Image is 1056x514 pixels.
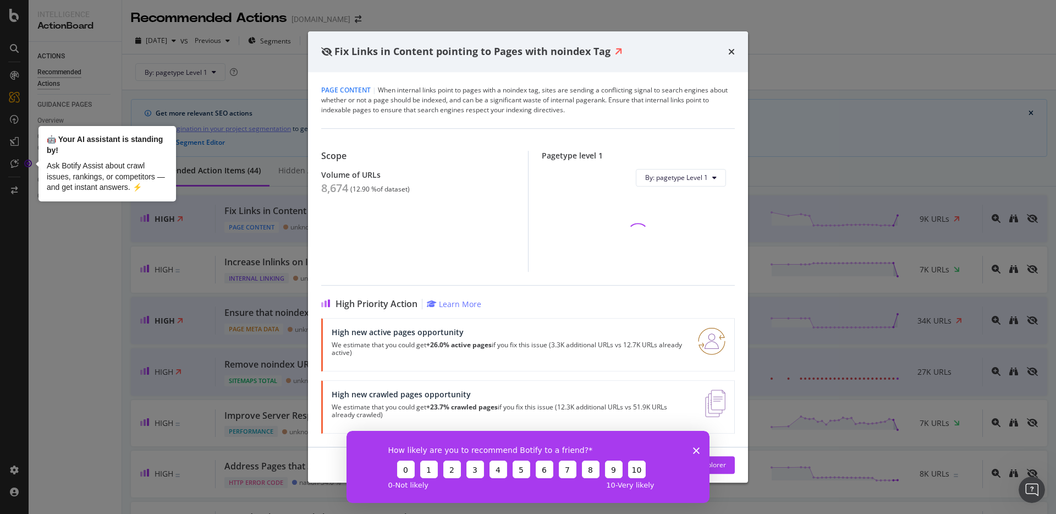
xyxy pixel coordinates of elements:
[636,169,726,187] button: By: pagetype Level 1
[427,299,481,309] a: Learn More
[332,341,685,357] p: We estimate that you could get if you fix this issue (3.3K additional URLs vs 12.7K URLs already ...
[332,403,692,419] p: We estimate that you could get if you fix this issue (12.3K additional URLs vs 51.9K URLs already...
[346,431,710,503] iframe: Survey from Botify
[645,173,708,182] span: By: pagetype Level 1
[372,85,376,95] span: |
[334,45,610,58] span: Fix Links in Content pointing to Pages with noindex Tag
[698,327,725,355] img: RO06QsNG.png
[1019,477,1045,503] iframe: Intercom live chat
[321,47,332,56] div: eye-slash
[542,151,735,160] div: Pagetype level 1
[321,170,515,179] div: Volume of URLs
[321,85,371,95] span: Page Content
[332,327,685,337] div: High new active pages opportunity
[426,340,492,349] strong: +26.0% active pages
[47,161,168,193] div: Ask Botify Assist about crawl issues, rankings, or competitors — and get instant answers. ⚡️
[335,299,417,309] span: High Priority Action
[705,390,725,417] img: e5DMFwAAAABJRU5ErkJggg==
[47,135,163,155] b: 🤖 Your AI assistant is standing by!
[308,31,748,483] div: modal
[321,85,735,115] div: When internal links point to pages with a noindex tag, sites are sending a conflicting signal to ...
[439,299,481,309] div: Learn More
[350,185,410,193] div: ( 12.90 % of dataset )
[321,151,515,161] div: Scope
[728,45,735,59] div: times
[332,390,692,399] div: High new crawled pages opportunity
[321,182,348,195] div: 8,674
[426,402,498,412] strong: +23.7% crawled pages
